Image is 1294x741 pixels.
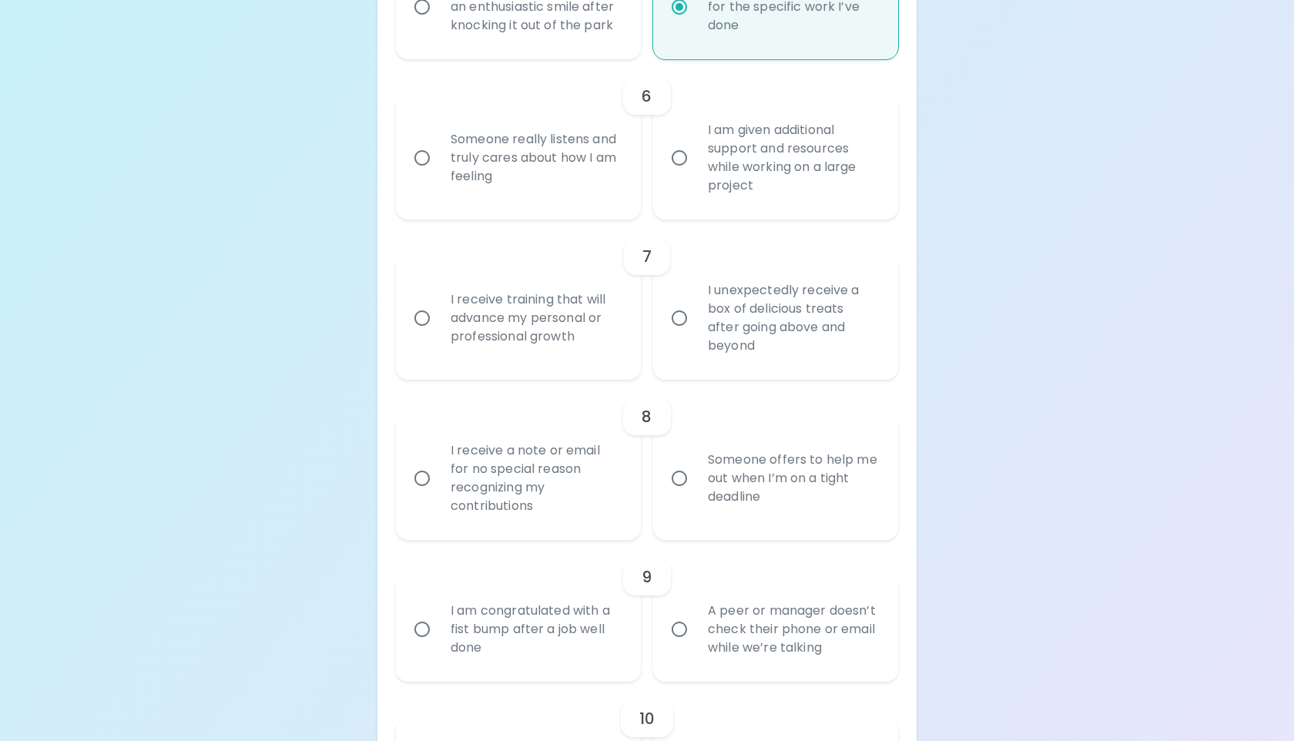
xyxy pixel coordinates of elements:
[396,220,898,380] div: choice-group-check
[642,84,652,109] h6: 6
[438,272,632,364] div: I receive training that will advance my personal or professional growth
[642,565,652,589] h6: 9
[639,706,655,731] h6: 10
[642,244,652,269] h6: 7
[438,583,632,676] div: I am congratulated with a fist bump after a job well done
[396,380,898,540] div: choice-group-check
[396,59,898,220] div: choice-group-check
[696,432,890,525] div: Someone offers to help me out when I’m on a tight deadline
[696,263,890,374] div: I unexpectedly receive a box of delicious treats after going above and beyond
[396,540,898,682] div: choice-group-check
[696,583,890,676] div: A peer or manager doesn’t check their phone or email while we’re talking
[696,102,890,213] div: I am given additional support and resources while working on a large project
[642,404,652,429] h6: 8
[438,423,632,534] div: I receive a note or email for no special reason recognizing my contributions
[438,112,632,204] div: Someone really listens and truly cares about how I am feeling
